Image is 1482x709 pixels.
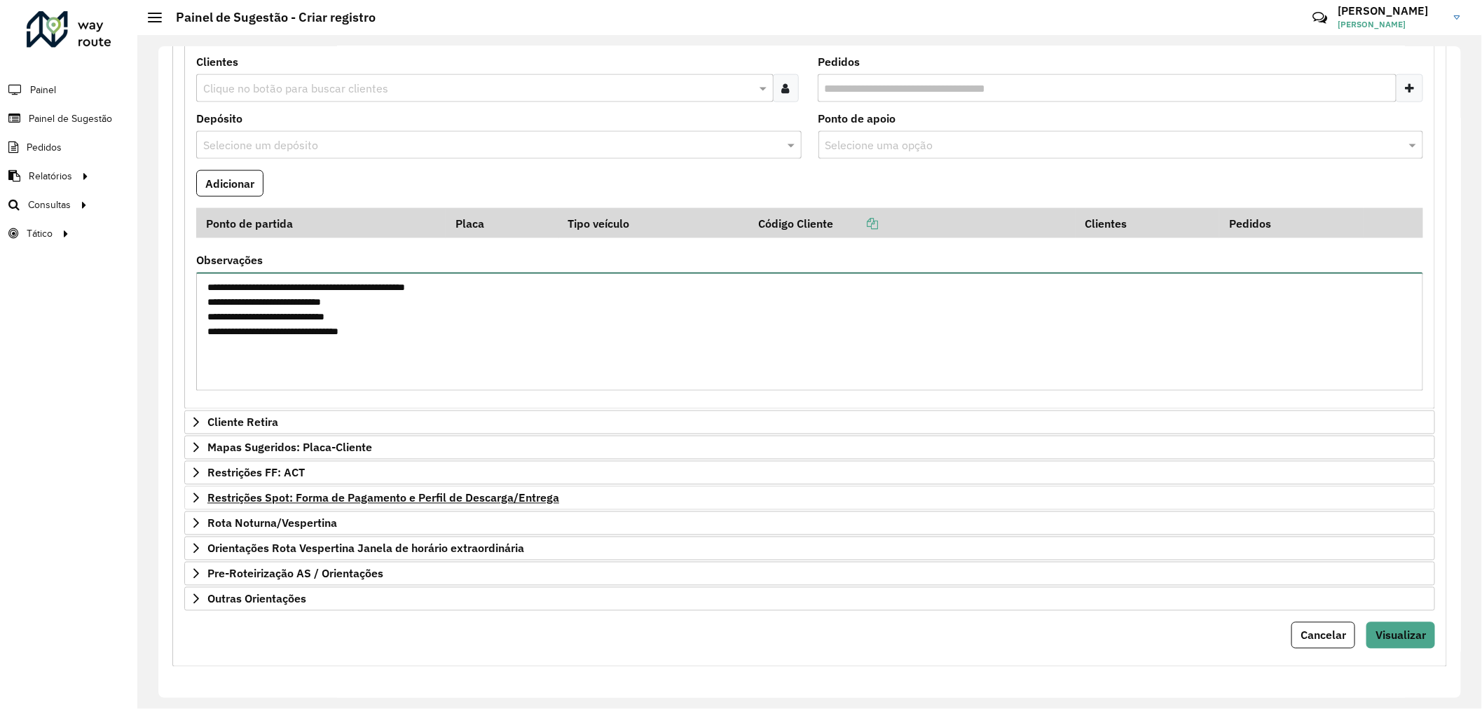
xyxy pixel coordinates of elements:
[184,587,1435,611] a: Outras Orientações
[1366,622,1435,649] button: Visualizar
[833,216,878,230] a: Copiar
[27,140,62,155] span: Pedidos
[1305,3,1335,33] a: Contato Rápido
[29,111,112,126] span: Painel de Sugestão
[207,518,337,529] span: Rota Noturna/Vespertina
[184,436,1435,460] a: Mapas Sugeridos: Placa-Cliente
[162,10,376,25] h2: Painel de Sugestão - Criar registro
[27,226,53,241] span: Tático
[196,53,238,70] label: Clientes
[207,543,524,554] span: Orientações Rota Vespertina Janela de horário extraordinária
[207,417,278,428] span: Cliente Retira
[196,110,242,127] label: Depósito
[207,568,383,579] span: Pre-Roteirização AS / Orientações
[207,493,559,504] span: Restrições Spot: Forma de Pagamento e Perfil de Descarga/Entrega
[207,467,305,479] span: Restrições FF: ACT
[818,110,896,127] label: Ponto de apoio
[184,537,1435,560] a: Orientações Rota Vespertina Janela de horário extraordinária
[1291,622,1355,649] button: Cancelar
[558,208,748,238] th: Tipo veículo
[1338,18,1443,31] span: [PERSON_NAME]
[29,169,72,184] span: Relatórios
[184,511,1435,535] a: Rota Noturna/Vespertina
[207,442,372,453] span: Mapas Sugeridos: Placa-Cliente
[196,252,263,268] label: Observações
[184,562,1435,586] a: Pre-Roteirização AS / Orientações
[446,208,558,238] th: Placa
[1076,208,1220,238] th: Clientes
[1301,628,1346,642] span: Cancelar
[196,170,263,197] button: Adicionar
[1338,4,1443,18] h3: [PERSON_NAME]
[1375,628,1426,642] span: Visualizar
[184,411,1435,434] a: Cliente Retira
[184,461,1435,485] a: Restrições FF: ACT
[207,593,306,605] span: Outras Orientações
[748,208,1076,238] th: Código Cliente
[196,208,446,238] th: Ponto de partida
[184,486,1435,510] a: Restrições Spot: Forma de Pagamento e Perfil de Descarga/Entrega
[818,53,860,70] label: Pedidos
[30,83,56,97] span: Painel
[28,198,71,212] span: Consultas
[1219,208,1364,238] th: Pedidos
